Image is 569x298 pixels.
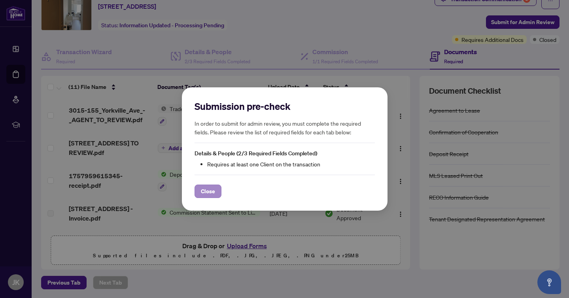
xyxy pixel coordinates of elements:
span: Details & People (2/3 Required Fields Completed) [195,150,317,157]
li: Requires at least one Client on the transaction [207,160,375,168]
h2: Submission pre-check [195,100,375,113]
h5: In order to submit for admin review, you must complete the required fields. Please review the lis... [195,119,375,136]
button: Open asap [537,270,561,294]
button: Close [195,185,221,198]
span: Close [201,185,215,198]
